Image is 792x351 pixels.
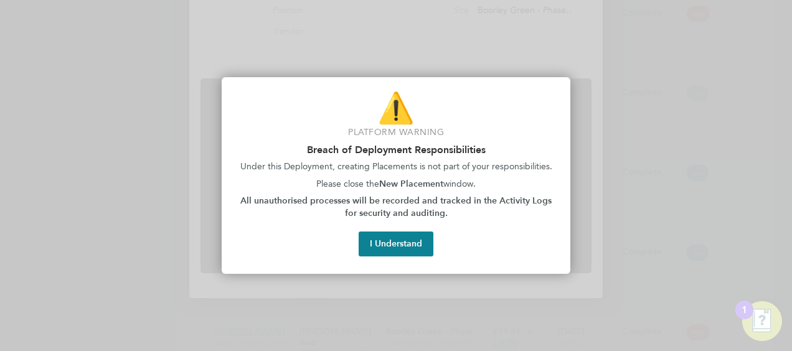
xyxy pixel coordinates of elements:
[316,179,379,189] span: Please close the
[237,144,555,156] h2: Breach of Deployment Responsibilities
[237,161,555,173] p: Under this Deployment, creating Placements is not part of your responsibilities.
[237,87,555,129] p: ⚠️
[222,77,570,274] div: Breach of Deployment Warning
[443,179,476,189] span: window.
[359,232,433,256] button: I Understand
[240,195,554,218] strong: All unauthorised processes will be recorded and tracked in the Activity Logs for security and aud...
[379,179,443,189] strong: New Placement
[237,126,555,139] p: Platform Warning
